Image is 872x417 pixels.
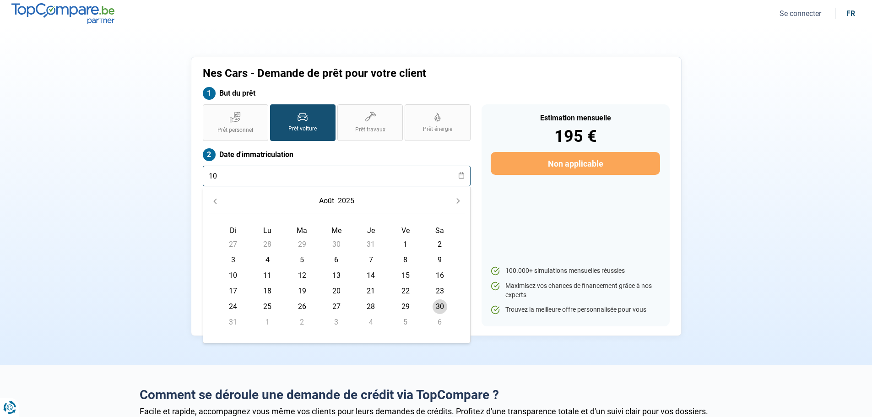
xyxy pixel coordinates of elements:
[319,299,353,314] td: 27
[329,315,344,330] span: 3
[250,268,285,283] td: 11
[260,253,275,267] span: 4
[354,314,388,330] td: 4
[203,67,550,80] h1: Nes Cars - Demande de prêt pour votre client
[250,237,285,252] td: 28
[422,314,457,330] td: 6
[263,226,271,235] span: Lu
[491,266,660,276] li: 100.000+ simulations mensuelles réussies
[433,237,447,252] span: 2
[363,253,378,267] span: 7
[285,252,319,268] td: 5
[297,226,307,235] span: Ma
[230,226,237,235] span: Di
[354,283,388,299] td: 21
[363,237,378,252] span: 31
[11,3,114,24] img: TopCompare.be
[491,152,660,175] button: Non applicable
[354,252,388,268] td: 7
[260,299,275,314] span: 25
[295,299,309,314] span: 26
[355,126,385,134] span: Prêt travaux
[433,284,447,298] span: 23
[422,283,457,299] td: 23
[226,284,240,298] span: 17
[250,283,285,299] td: 18
[388,237,422,252] td: 1
[209,195,222,207] button: Previous Month
[363,284,378,298] span: 21
[295,237,309,252] span: 29
[250,252,285,268] td: 4
[260,315,275,330] span: 1
[388,268,422,283] td: 15
[336,193,356,209] button: Choose Year
[226,299,240,314] span: 24
[422,252,457,268] td: 9
[398,284,413,298] span: 22
[319,237,353,252] td: 30
[319,252,353,268] td: 6
[398,268,413,283] span: 15
[226,315,240,330] span: 31
[295,253,309,267] span: 5
[491,282,660,299] li: Maximisez vos chances de financement grâce à nos experts
[422,237,457,252] td: 2
[354,237,388,252] td: 31
[295,268,309,283] span: 12
[260,237,275,252] span: 28
[367,226,375,235] span: Je
[285,299,319,314] td: 26
[398,253,413,267] span: 8
[401,226,410,235] span: Ve
[285,283,319,299] td: 19
[216,268,250,283] td: 10
[319,283,353,299] td: 20
[433,299,447,314] span: 30
[250,299,285,314] td: 25
[288,125,317,133] span: Prêt voiture
[398,315,413,330] span: 5
[295,284,309,298] span: 19
[398,237,413,252] span: 1
[433,253,447,267] span: 9
[422,299,457,314] td: 30
[260,268,275,283] span: 11
[398,299,413,314] span: 29
[363,299,378,314] span: 28
[388,299,422,314] td: 29
[285,237,319,252] td: 29
[226,237,240,252] span: 27
[388,252,422,268] td: 8
[216,314,250,330] td: 31
[203,166,471,186] input: jj/mm/aaaa
[216,237,250,252] td: 27
[329,253,344,267] span: 6
[354,299,388,314] td: 28
[846,9,855,18] div: fr
[203,87,471,100] label: But du prêt
[433,268,447,283] span: 16
[216,299,250,314] td: 24
[226,268,240,283] span: 10
[329,268,344,283] span: 13
[329,284,344,298] span: 20
[363,268,378,283] span: 14
[319,268,353,283] td: 13
[319,314,353,330] td: 3
[140,387,733,403] h2: Comment se déroule une demande de crédit via TopCompare ?
[317,193,336,209] button: Choose Month
[491,114,660,122] div: Estimation mensuelle
[329,237,344,252] span: 30
[433,315,447,330] span: 6
[435,226,444,235] span: Sa
[203,187,471,343] div: Choose Date
[388,283,422,299] td: 22
[295,315,309,330] span: 2
[216,283,250,299] td: 17
[217,126,253,134] span: Prêt personnel
[329,299,344,314] span: 27
[203,148,471,161] label: Date d'immatriculation
[140,406,733,416] div: Facile et rapide, accompagnez vous même vos clients pour leurs demandes de crédits. Profitez d'un...
[777,9,824,18] button: Se connecter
